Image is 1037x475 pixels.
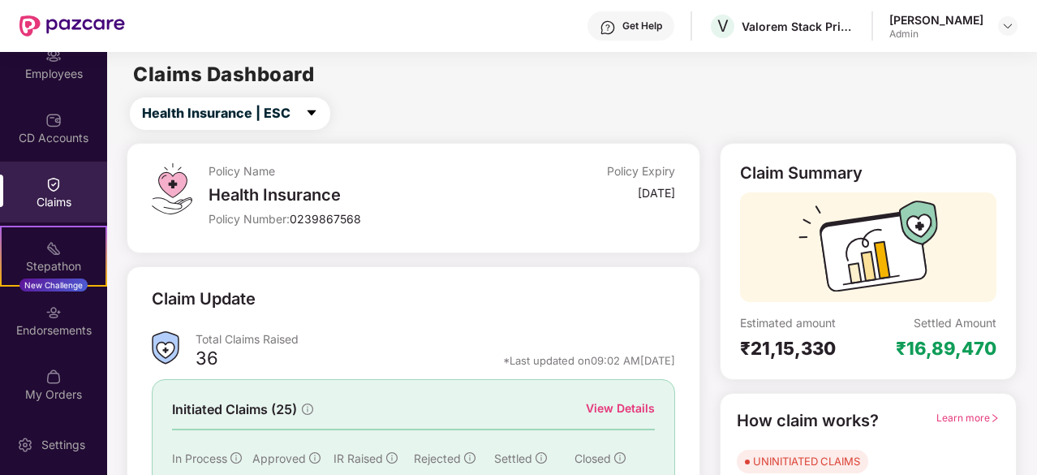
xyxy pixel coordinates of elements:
[503,353,675,368] div: *Last updated on 09:02 AM[DATE]
[133,65,314,84] h2: Claims Dashboard
[209,163,520,179] div: Policy Name
[196,347,218,374] div: 36
[889,28,983,41] div: Admin
[152,331,179,365] img: ClaimsSummaryIcon
[45,48,62,64] img: svg+xml;base64,PHN2ZyBpZD0iRW1wbG95ZWVzIiB4bWxucz0iaHR0cDovL3d3dy53My5vcmcvMjAwMC9zdmciIHdpZHRoPS...
[740,315,868,330] div: Estimated amount
[742,19,855,34] div: Valorem Stack Private Limited
[305,106,318,121] span: caret-down
[130,97,330,130] button: Health Insurance | ESCcaret-down
[990,413,1000,423] span: right
[889,12,983,28] div: [PERSON_NAME]
[45,304,62,321] img: svg+xml;base64,PHN2ZyBpZD0iRW5kb3JzZW1lbnRzIiB4bWxucz0iaHR0cDovL3d3dy53My5vcmcvMjAwMC9zdmciIHdpZH...
[230,452,242,464] span: info-circle
[196,331,675,347] div: Total Claims Raised
[717,16,729,36] span: V
[309,452,321,464] span: info-circle
[753,453,860,469] div: UNINITIATED CLAIMS
[37,437,90,453] div: Settings
[936,412,1000,424] span: Learn more
[638,185,675,201] div: [DATE]
[737,408,879,434] div: How claim works?
[45,369,62,385] img: svg+xml;base64,PHN2ZyBpZD0iTXlfT3JkZXJzIiBkYXRhLW5hbWU9Ik15IE9yZGVycyIgeG1sbnM9Imh0dHA6Ly93d3cudz...
[1001,19,1014,32] img: svg+xml;base64,PHN2ZyBpZD0iRHJvcGRvd24tMzJ4MzIiIHhtbG5zPSJodHRwOi8vd3d3LnczLm9yZy8yMDAwL3N2ZyIgd2...
[740,163,863,183] div: Claim Summary
[45,240,62,257] img: svg+xml;base64,PHN2ZyB4bWxucz0iaHR0cDovL3d3dy53My5vcmcvMjAwMC9zdmciIHdpZHRoPSIyMSIgaGVpZ2h0PSIyMC...
[152,287,256,312] div: Claim Update
[290,212,361,226] span: 0239867568
[386,452,398,464] span: info-circle
[607,163,675,179] div: Policy Expiry
[494,451,532,465] span: Settled
[152,163,191,214] img: svg+xml;base64,PHN2ZyB4bWxucz0iaHR0cDovL3d3dy53My5vcmcvMjAwMC9zdmciIHdpZHRoPSI0OS4zMiIgaGVpZ2h0PS...
[45,112,62,128] img: svg+xml;base64,PHN2ZyBpZD0iQ0RfQWNjb3VudHMiIGRhdGEtbmFtZT0iQ0QgQWNjb3VudHMiIHhtbG5zPSJodHRwOi8vd3...
[252,451,306,465] span: Approved
[19,15,125,37] img: New Pazcare Logo
[19,279,88,291] div: New Challenge
[740,337,868,360] div: ₹21,15,330
[536,452,547,464] span: info-circle
[586,399,655,417] div: View Details
[333,451,383,465] span: IR Raised
[45,176,62,192] img: svg+xml;base64,PHN2ZyBpZD0iQ2xhaW0iIHhtbG5zPSJodHRwOi8vd3d3LnczLm9yZy8yMDAwL3N2ZyIgd2lkdGg9IjIwIi...
[614,452,626,464] span: info-circle
[17,437,33,453] img: svg+xml;base64,PHN2ZyBpZD0iU2V0dGluZy0yMHgyMCIgeG1sbnM9Imh0dHA6Ly93d3cudzMub3JnLzIwMDAvc3ZnIiB3aW...
[172,399,297,420] span: Initiated Claims (25)
[414,451,461,465] span: Rejected
[798,201,938,302] img: svg+xml;base64,PHN2ZyB3aWR0aD0iMTcyIiBoZWlnaHQ9IjExMyIgdmlld0JveD0iMCAwIDE3MiAxMTMiIGZpbGw9Im5vbm...
[464,452,475,464] span: info-circle
[209,211,520,227] div: Policy Number:
[142,103,290,123] span: Health Insurance | ESC
[2,258,105,274] div: Stepathon
[914,315,996,330] div: Settled Amount
[172,451,227,465] span: In Process
[574,451,611,465] span: Closed
[896,337,996,360] div: ₹16,89,470
[600,19,616,36] img: svg+xml;base64,PHN2ZyBpZD0iSGVscC0zMngzMiIgeG1sbnM9Imh0dHA6Ly93d3cudzMub3JnLzIwMDAvc3ZnIiB3aWR0aD...
[622,19,662,32] div: Get Help
[209,185,520,205] div: Health Insurance
[302,404,313,415] span: info-circle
